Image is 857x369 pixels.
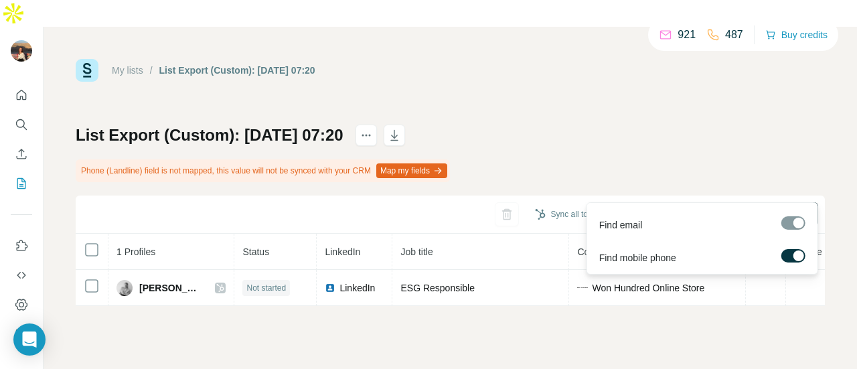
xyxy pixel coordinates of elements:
[11,263,32,287] button: Use Surfe API
[150,64,153,77] li: /
[159,64,315,77] div: List Export (Custom): [DATE] 07:20
[11,142,32,166] button: Enrich CSV
[13,323,46,356] div: Open Intercom Messenger
[76,125,343,146] h1: List Export (Custom): [DATE] 07:20
[11,234,32,258] button: Use Surfe on LinkedIn
[76,159,450,182] div: Phone (Landline) field is not mapped, this value will not be synced with your CRM
[11,322,32,346] button: Feedback
[246,282,286,294] span: Not started
[11,83,32,107] button: Quick start
[400,246,433,257] span: Job title
[577,287,588,289] img: company-logo
[325,246,360,257] span: LinkedIn
[356,125,377,146] button: actions
[116,280,133,296] img: Avatar
[376,163,447,178] button: Map my fields
[112,65,143,76] a: My lists
[11,40,32,62] img: Avatar
[139,281,202,295] span: [PERSON_NAME]
[765,25,828,44] button: Buy credits
[339,281,375,295] span: LinkedIn
[400,283,475,293] span: ESG Responsible
[577,246,617,257] span: Company
[116,246,155,257] span: 1 Profiles
[325,283,335,293] img: LinkedIn logo
[599,251,676,265] span: Find mobile phone
[242,246,269,257] span: Status
[592,281,704,295] span: Won Hundred Online Store
[678,27,696,43] p: 921
[725,27,743,43] p: 487
[794,246,822,257] span: Mobile
[526,204,643,224] button: Sync all to HubSpot (1)
[599,218,643,232] span: Find email
[76,59,98,82] img: Surfe Logo
[11,293,32,317] button: Dashboard
[11,113,32,137] button: Search
[11,171,32,196] button: My lists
